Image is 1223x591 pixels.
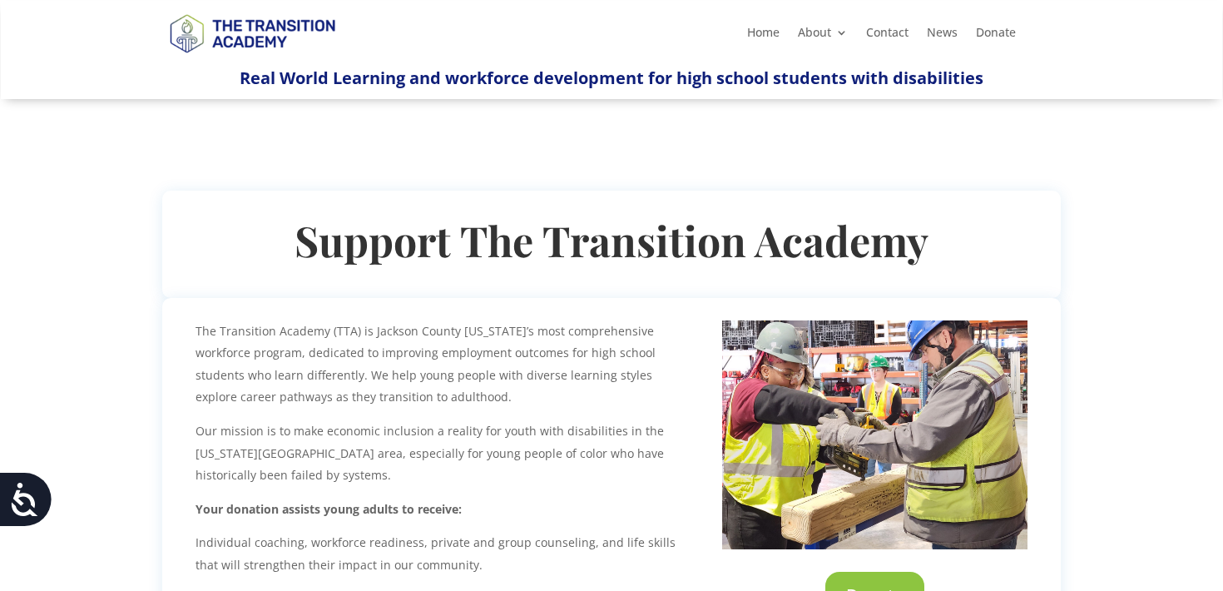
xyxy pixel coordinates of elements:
span: Our mission is to make economic inclusion a reality for youth with disabilities in the [US_STATE]... [196,423,664,483]
strong: Your donation assists young adults to receive: [196,501,462,517]
span: Real World Learning and workforce development for high school students with disabilities [240,67,983,89]
a: Donate [976,27,1016,45]
a: Contact [866,27,909,45]
a: About [798,27,848,45]
span: The Transition Academy (TTA) is Jackson County [US_STATE]’s most comprehensive workforce program,... [196,323,656,405]
a: News [927,27,958,45]
strong: Support The Transition Academy [295,212,928,268]
a: Logo-Noticias [162,50,342,66]
a: Home [747,27,780,45]
img: 20250409_114058 [722,320,1027,549]
span: Individual coaching, workforce readiness, private and group counseling, and life skills that will... [196,534,676,573]
img: TTA Brand_TTA Primary Logo_Horizontal_Light BG [162,3,342,62]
